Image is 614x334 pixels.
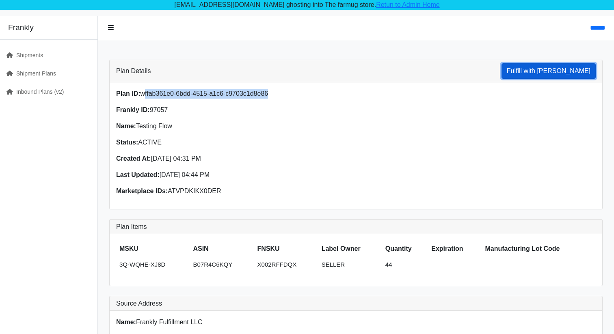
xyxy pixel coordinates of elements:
[116,187,168,194] strong: Marketplace IDs:
[116,257,190,273] td: 3Q-WQHE-XJ8D
[482,241,596,257] th: Manufacturing Lot Code
[116,105,351,115] p: 97057
[116,89,351,99] p: wffab361e0-6bdd-4515-a1c6-c9703c1d8e86
[502,63,596,79] button: Fulfill with [PERSON_NAME]
[116,155,151,162] strong: Created At:
[116,154,351,164] p: [DATE] 04:31 PM
[116,90,141,97] strong: Plan ID:
[382,241,428,257] th: Quantity
[116,171,160,178] strong: Last Updated:
[116,121,351,131] p: Testing Flow
[376,1,440,8] a: Retun to Admin Home
[318,241,382,257] th: Label Owner
[428,241,482,257] th: Expiration
[254,241,318,257] th: FNSKU
[116,241,190,257] th: MSKU
[116,106,150,113] strong: Frankly ID:
[116,170,351,180] p: [DATE] 04:44 PM
[318,257,382,273] td: SELLER
[116,139,138,146] strong: Status:
[116,300,596,307] h3: Source Address
[116,138,351,147] p: ACTIVE
[116,319,136,325] strong: Name:
[116,123,136,129] strong: Name:
[254,257,318,273] td: X002RFFDQX
[116,186,351,196] p: ATVPDKIKX0DER
[190,257,254,273] td: B07R4C6KQY
[116,67,151,75] h3: Plan Details
[116,317,351,327] p: Frankly Fulfillment LLC
[190,241,254,257] th: ASIN
[116,223,596,231] h3: Plan Items
[382,257,428,273] td: 44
